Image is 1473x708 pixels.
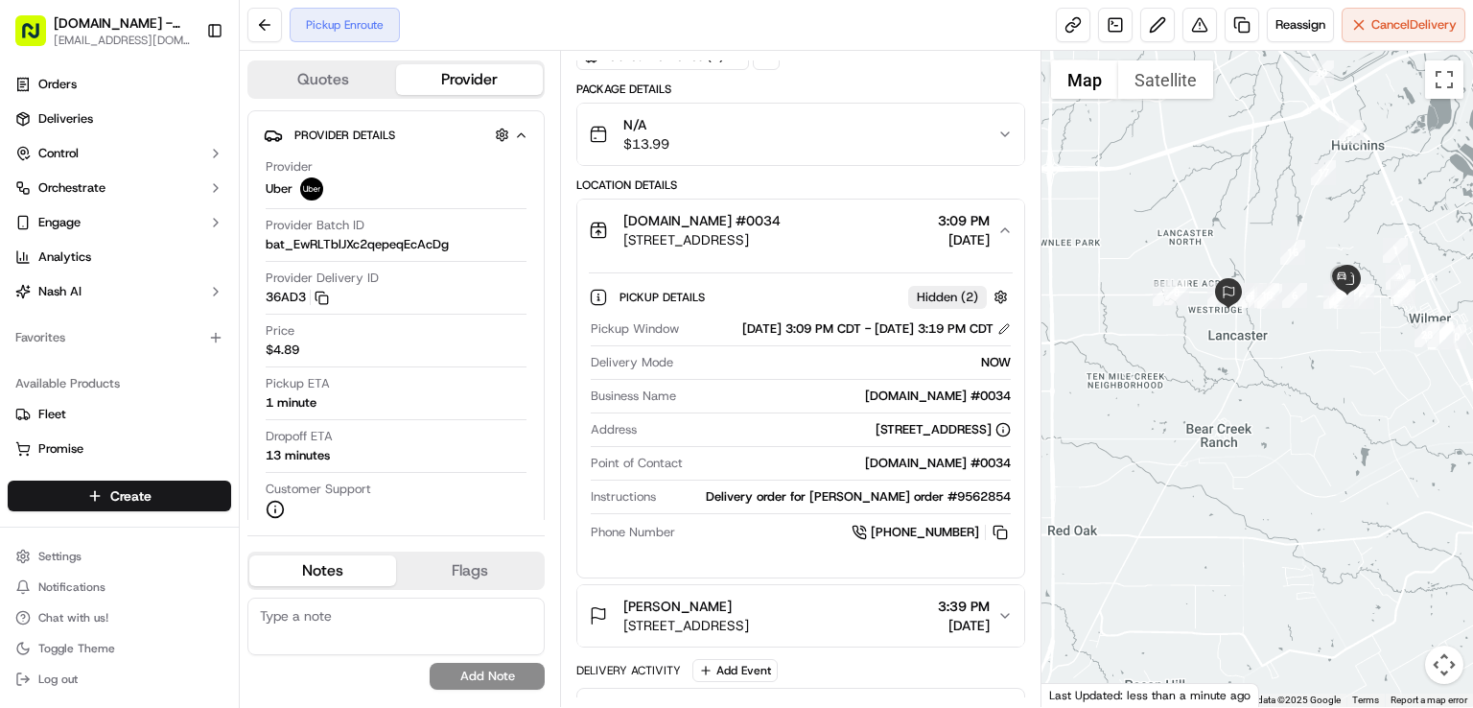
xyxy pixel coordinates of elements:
button: Show satellite imagery [1118,60,1213,99]
span: Cancel Delivery [1371,16,1457,34]
img: Nash [19,18,58,57]
a: Report a map error [1391,695,1467,705]
button: [PERSON_NAME][STREET_ADDRESS]3:39 PM[DATE] [577,585,1024,647]
img: uber-new-logo.jpeg [300,177,323,201]
span: Orchestrate [38,179,105,197]
span: Pylon [191,475,232,489]
span: Log out [38,672,78,687]
div: 13 minutes [266,447,330,464]
div: 2 [1386,265,1411,290]
button: Toggle fullscreen view [1425,60,1463,99]
button: CancelDelivery [1342,8,1465,42]
button: Log out [8,666,231,693]
span: [STREET_ADDRESS] [623,616,749,635]
div: 1 [1383,238,1408,263]
span: 3:39 PM [938,597,990,616]
input: Got a question? Start typing here... [50,123,345,143]
span: Fleet [38,406,66,423]
button: Control [8,138,231,169]
div: 💻 [162,430,177,445]
span: Provider [266,158,313,176]
button: Notes [249,555,396,586]
span: Control [38,145,79,162]
div: Location Details [576,177,1025,193]
button: Fleet [8,399,231,430]
button: Provider [396,64,543,95]
div: Package Details [576,82,1025,97]
button: [DOMAIN_NAME] #0034[STREET_ADDRESS]3:09 PM[DATE] [577,200,1024,261]
span: bat_EwRLTblJXc2qepeqEcAcDg [266,236,449,253]
div: 17 [1311,160,1336,185]
span: Reassign [1275,16,1325,34]
div: [STREET_ADDRESS] [876,421,1011,438]
div: [DATE] 3:09 PM CDT - [DATE] 3:19 PM CDT [742,320,1011,338]
span: Toggle Theme [38,641,115,656]
span: Business Name [591,388,676,405]
span: Pickup Details [620,290,709,305]
div: 📗 [19,430,35,445]
div: 5 [1349,284,1374,309]
div: 32 [1329,280,1354,305]
a: Terms (opens in new tab) [1352,695,1379,705]
span: Price [266,322,294,340]
div: 29 [1391,281,1415,306]
button: Engage [8,207,231,238]
span: [STREET_ADDRESS] [623,230,781,249]
div: Available Products [8,368,231,399]
a: 📗Knowledge Base [12,420,154,455]
div: 21 [1430,325,1455,350]
a: [PHONE_NUMBER] [852,522,1011,543]
span: Settings [38,549,82,564]
button: [EMAIL_ADDRESS][DOMAIN_NAME] [54,33,191,48]
button: Quotes [249,64,396,95]
span: Knowledge Base [38,428,147,447]
div: 8 [1164,280,1189,305]
a: Deliveries [8,104,231,134]
button: Orchestrate [8,173,231,203]
button: Notifications [8,574,231,601]
span: 3:09 PM [938,211,990,230]
button: Hidden (2) [908,285,1013,309]
span: Delivery Mode [591,354,673,371]
span: [DATE] [938,230,990,249]
span: Analytics [38,248,91,266]
span: Provider Batch ID [266,217,364,234]
img: Angelique Valdez [19,278,50,309]
span: Hidden ( 2 ) [917,289,978,306]
span: Deliveries [38,110,93,128]
span: Map data ©2025 Google [1236,695,1341,705]
span: Create [110,486,152,506]
div: Last Updated: less than a minute ago [1041,683,1259,707]
span: Customer Support [266,481,371,498]
span: Uber [266,180,292,198]
span: Instructions [591,488,656,506]
span: Promise [38,440,83,458]
div: 18 [1339,120,1364,145]
button: Create [8,481,231,511]
div: [DOMAIN_NAME] #0034 [684,388,1011,405]
p: Welcome 👋 [19,76,349,106]
div: 7 [1153,281,1178,306]
span: Provider Delivery ID [266,270,379,287]
div: 28 [1415,322,1439,347]
span: [DOMAIN_NAME] #0034 [623,211,781,230]
span: Dropoff ETA [266,428,333,445]
div: Favorites [8,322,231,353]
span: • [63,348,70,364]
span: [DOMAIN_NAME] - [GEOGRAPHIC_DATA] [54,13,191,33]
div: 1 minute [266,394,316,412]
div: 3 [1391,279,1415,304]
span: [PERSON_NAME] [623,597,732,616]
span: [DATE] [938,616,990,635]
a: Fleet [15,406,223,423]
div: 19 [1309,60,1334,85]
span: N/A [623,115,669,134]
a: Open this area in Google Maps (opens a new window) [1046,682,1110,707]
button: Add Event [692,659,778,682]
img: 1736555255976-a54dd68f-1ca7-489b-9aae-adbdc363a1c4 [38,297,54,313]
div: NOW [681,354,1011,371]
span: $13.99 [623,134,669,153]
button: Chat with us! [8,604,231,631]
button: Toggle Theme [8,635,231,662]
span: [PERSON_NAME] [59,296,155,312]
